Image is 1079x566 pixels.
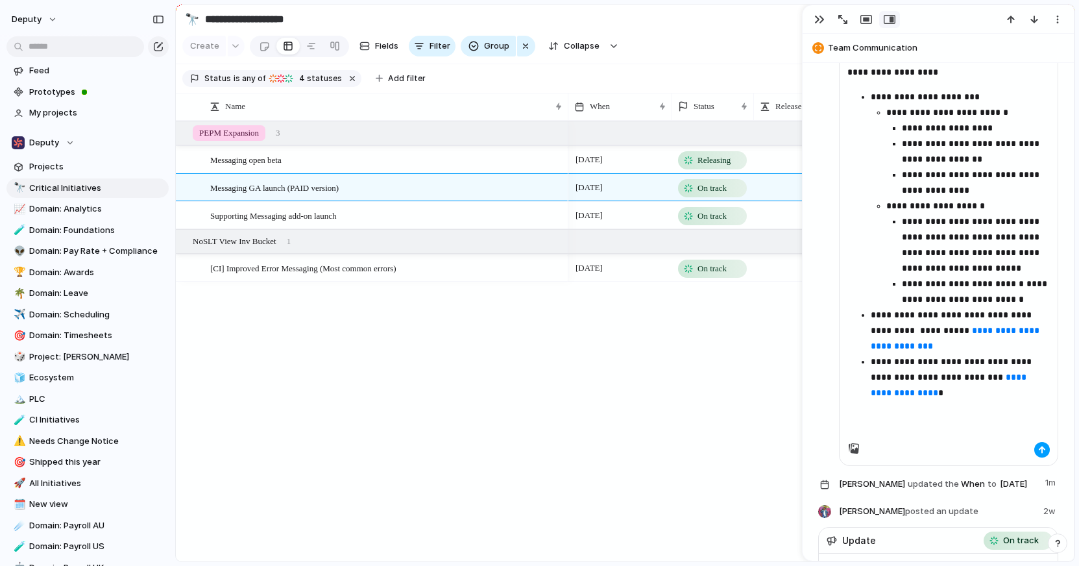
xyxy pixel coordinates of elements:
span: All Initiatives [29,477,164,490]
span: On track [697,182,727,195]
a: 🧪Domain: Foundations [6,221,169,240]
span: is [234,73,240,84]
span: Feed [29,64,164,77]
a: 🎯Shipped this year [6,452,169,472]
div: 🚀 [14,476,23,491]
span: Collapse [564,40,600,53]
button: deputy [6,9,64,30]
span: Filter [430,40,450,53]
div: 🧪Domain: Payroll US [6,537,169,556]
span: On track [697,210,727,223]
a: ⚠️Needs Change Notice [6,432,169,451]
span: Status [694,100,714,113]
span: [CI] Improved Error Messaging (Most common errors) [210,260,396,275]
button: Group [461,36,516,56]
a: 🌴Domain: Leave [6,284,169,303]
span: Group [484,40,509,53]
div: 🔭 [14,180,23,195]
button: 👽 [12,245,25,258]
span: 1m [1045,474,1058,489]
button: ⚠️ [12,435,25,448]
span: PLC [29,393,164,406]
span: Domain: Pay Rate + Compliance [29,245,164,258]
span: Messaging open beta [210,152,282,167]
button: 🎯 [12,329,25,342]
div: 🗓️New view [6,495,169,514]
span: updated the [908,478,959,491]
span: Release Details [775,100,828,113]
div: 🧊 [14,371,23,386]
span: deputy [12,13,42,26]
a: 🔭Critical Initiatives [6,178,169,198]
a: Projects [6,157,169,177]
a: My projects [6,103,169,123]
span: [DATE] [572,180,606,195]
button: isany of [231,71,268,86]
span: Update [842,534,876,547]
button: 🧪 [12,540,25,553]
span: When [590,100,610,113]
div: 🎯 [14,328,23,343]
button: 🎯 [12,456,25,469]
span: posted an update [905,506,978,516]
span: Shipped this year [29,456,164,469]
div: 🗓️ [14,497,23,512]
div: ✈️ [14,307,23,322]
button: 🚀 [12,477,25,490]
div: 👽 [14,244,23,259]
button: 🏆 [12,266,25,279]
span: to [988,478,997,491]
span: 4 [295,73,307,83]
button: 🗓️ [12,498,25,511]
span: No SLT View Inv Bucket [193,235,276,248]
button: 🔭 [182,9,202,30]
span: [PERSON_NAME] [839,505,978,518]
button: 🏔️ [12,393,25,406]
button: ☄️ [12,519,25,532]
span: On track [697,262,727,275]
span: Releasing [697,154,731,167]
div: 📈 [14,202,23,217]
button: Fields [354,36,404,56]
span: Prototypes [29,86,164,99]
span: [DATE] [997,476,1031,492]
a: 🏔️PLC [6,389,169,409]
div: 🧪 [14,539,23,554]
span: On track [1003,534,1039,547]
span: Projects [29,160,164,173]
button: 🧪 [12,224,25,237]
div: 🌴 [14,286,23,301]
a: 📈Domain: Analytics [6,199,169,219]
span: any of [240,73,265,84]
button: Team Communication [808,38,1068,58]
span: Deputy [29,136,59,149]
span: PEPM Expansion [199,127,259,140]
a: 🧊Ecosystem [6,368,169,388]
a: 🎲Project: [PERSON_NAME] [6,347,169,367]
span: Domain: Timesheets [29,329,164,342]
span: [DATE] [572,152,606,167]
a: 🎯Domain: Timesheets [6,326,169,345]
span: When [839,474,1037,493]
button: 🧊 [12,371,25,384]
a: Feed [6,61,169,80]
div: 🏔️ [14,391,23,406]
span: Ecosystem [29,371,164,384]
span: Domain: Payroll US [29,540,164,553]
span: statuses [295,73,342,84]
button: Add filter [368,69,433,88]
div: 🧪CI Initiatives [6,410,169,430]
span: Critical Initiatives [29,182,164,195]
a: 👽Domain: Pay Rate + Compliance [6,241,169,261]
span: [DATE] [572,208,606,223]
span: My projects [29,106,164,119]
a: 🚀All Initiatives [6,474,169,493]
button: 🌴 [12,287,25,300]
div: 🧪 [14,223,23,238]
